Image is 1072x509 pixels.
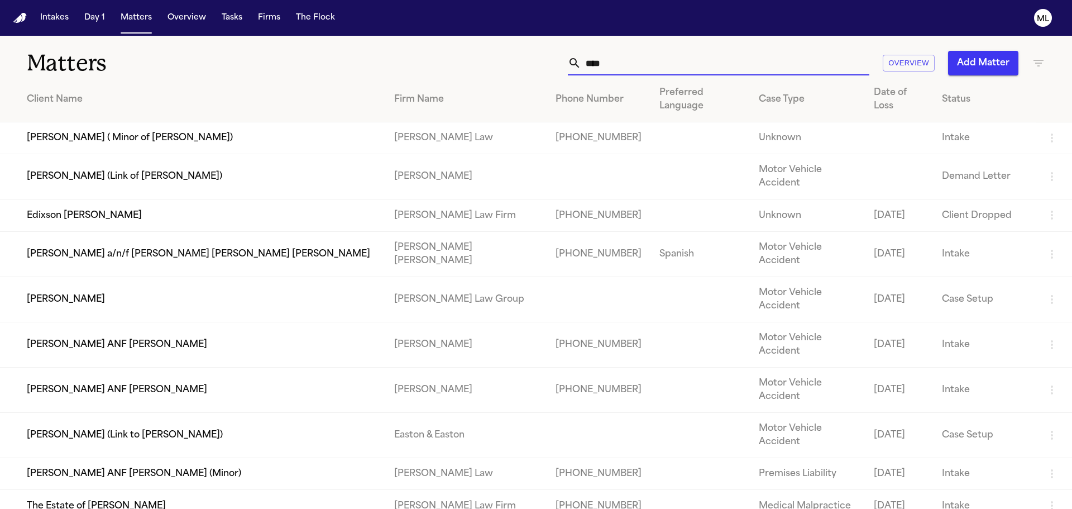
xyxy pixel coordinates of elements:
button: Intakes [36,8,73,28]
td: [PERSON_NAME] Law Group [385,277,547,322]
button: Add Matter [948,51,1018,75]
td: Unknown [750,199,864,231]
button: Matters [116,8,156,28]
a: Home [13,13,27,23]
td: [DATE] [865,367,933,412]
td: [DATE] [865,458,933,489]
td: [PHONE_NUMBER] [547,122,650,154]
td: Intake [933,322,1036,367]
td: [PERSON_NAME] Law Firm [385,199,547,231]
td: Case Setup [933,277,1036,322]
img: Finch Logo [13,13,27,23]
div: Firm Name [394,93,538,106]
td: Motor Vehicle Accident [750,231,864,277]
div: Preferred Language [659,86,741,113]
h1: Matters [27,49,323,77]
td: Motor Vehicle Accident [750,412,864,458]
td: Motor Vehicle Accident [750,154,864,199]
td: [PHONE_NUMBER] [547,199,650,231]
td: [PERSON_NAME] [385,154,547,199]
div: Phone Number [556,93,642,106]
td: Intake [933,367,1036,412]
td: Intake [933,231,1036,277]
div: Client Name [27,93,376,106]
td: [PERSON_NAME] [385,367,547,412]
td: [PERSON_NAME] Law [385,458,547,489]
td: Demand Letter [933,154,1036,199]
div: Case Type [759,93,855,106]
td: [PERSON_NAME] [PERSON_NAME] [385,231,547,277]
button: Overview [883,55,935,72]
td: Motor Vehicle Accident [750,277,864,322]
td: [DATE] [865,231,933,277]
td: [PHONE_NUMBER] [547,367,650,412]
div: Date of Loss [874,86,924,113]
button: Overview [163,8,210,28]
button: Firms [253,8,285,28]
td: [DATE] [865,277,933,322]
button: The Flock [291,8,339,28]
div: Status [942,93,1027,106]
td: [PHONE_NUMBER] [547,458,650,489]
td: Unknown [750,122,864,154]
td: Intake [933,458,1036,489]
td: Intake [933,122,1036,154]
td: [DATE] [865,322,933,367]
td: [DATE] [865,199,933,231]
button: Day 1 [80,8,109,28]
td: Premises Liability [750,458,864,489]
td: Easton & Easton [385,412,547,458]
td: [PERSON_NAME] [385,322,547,367]
td: Motor Vehicle Accident [750,367,864,412]
td: [PERSON_NAME] Law [385,122,547,154]
td: [PHONE_NUMBER] [547,322,650,367]
td: [DATE] [865,412,933,458]
button: Tasks [217,8,247,28]
td: Client Dropped [933,199,1036,231]
td: Case Setup [933,412,1036,458]
td: Spanish [650,231,750,277]
td: [PHONE_NUMBER] [547,231,650,277]
td: Motor Vehicle Accident [750,322,864,367]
